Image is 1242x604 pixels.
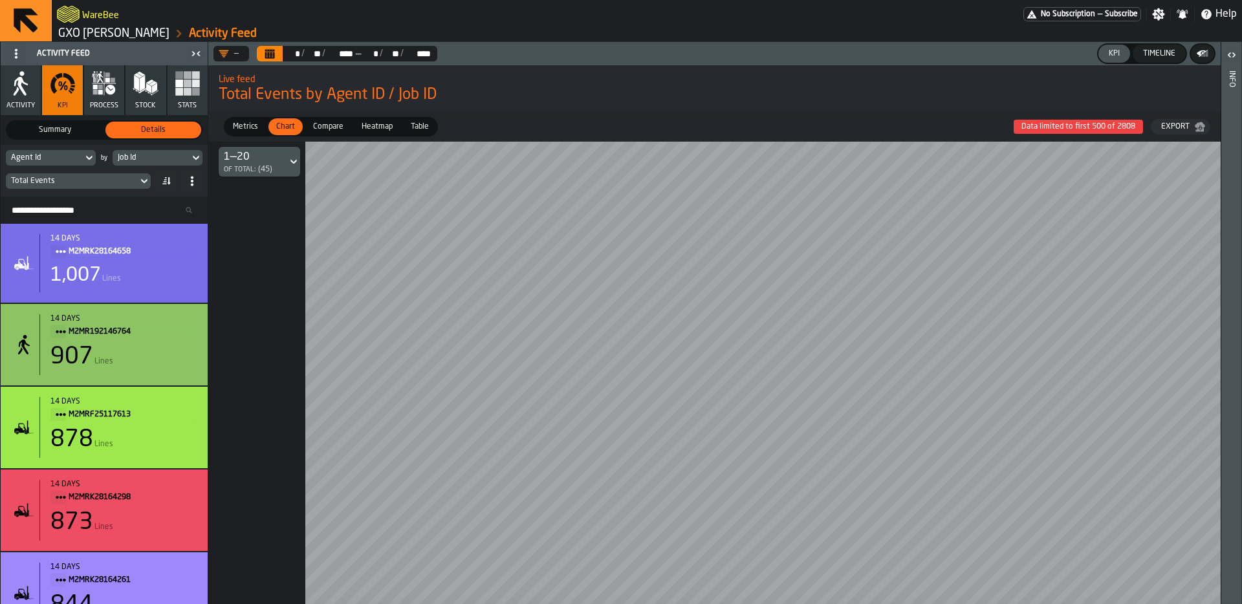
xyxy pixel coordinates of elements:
div: Title [50,397,197,422]
span: Details [108,124,199,136]
div: (45) [224,165,272,174]
span: Lines [94,440,113,449]
div: Start: 9/30/2025, 12:00:40 AM - End: 9/30/2025, 11:59:11 PM [50,563,197,572]
div: 873 [50,510,93,535]
div: DropdownMenuValue-jobId [113,150,202,166]
div: thumb [305,118,351,135]
span: M2MRF25117613 [69,407,187,422]
div: 14 days [50,563,197,572]
div: DropdownMenuValue-1 [219,147,300,177]
div: Select date range [284,49,301,59]
div: 14 days [50,314,197,323]
div: DropdownMenuValue- [213,46,249,61]
div: Title [50,480,197,504]
div: KPI [1104,49,1125,58]
div: DropdownMenuValue-1 [224,149,282,174]
span: Chart [271,121,300,133]
div: Title [50,314,197,339]
div: by [101,155,107,162]
span: Stock [135,102,156,110]
div: Start: 9/30/2025, 12:07:11 AM - End: 9/30/2025, 9:50:39 PM [50,314,197,323]
span: Lines [94,523,113,532]
div: Title [50,234,197,259]
div: title-Total Events by Agent ID / Job ID [208,65,1221,112]
span: M2MRK28164298 [69,490,187,504]
div: 14 days [50,397,197,406]
span: Help [1215,6,1237,22]
div: 1—20 [224,149,272,165]
span: of Total: [224,166,256,173]
div: thumb [268,118,303,135]
div: Export [1156,122,1195,131]
div: / [400,49,404,59]
button: button-Timeline [1133,45,1186,63]
label: button-switch-multi-Heatmap [353,117,402,136]
nav: Breadcrumb [57,26,647,41]
span: Heatmap [356,121,398,133]
span: Summary [10,124,100,136]
div: DropdownMenuValue- [219,49,239,59]
span: M2MRK28164261 [69,573,187,587]
div: Select date range [305,49,322,59]
div: Select date range [362,49,380,59]
div: Select date range [383,49,400,59]
button: button-Export [1151,119,1210,135]
label: button-switch-multi-Metrics [224,117,267,136]
div: DropdownMenuValue-agentId [6,150,96,166]
div: thumb [105,122,201,138]
div: 878 [50,427,93,453]
div: Start: 9/30/2025, 12:02:16 AM - End: 9/30/2025, 9:42:23 PM [50,234,197,243]
div: 907 [50,344,93,370]
div: DropdownMenuValue-eventsCount [6,173,151,189]
label: button-switch-multi-Compare [304,117,353,136]
div: DropdownMenuValue-jobId [118,153,184,162]
span: — [1098,10,1102,19]
div: stat- [1,387,208,468]
label: button-toggle-Open [1223,45,1241,68]
button: button-KPI [1098,45,1130,63]
div: / [322,49,325,59]
div: thumb [403,118,437,135]
span: Lines [102,274,121,283]
div: Select date range [325,49,354,59]
div: stat- [1,224,208,303]
span: Compare [308,121,349,133]
div: 1,007 [50,264,101,287]
div: / [380,49,383,59]
span: process [90,102,118,110]
div: Title [50,563,197,587]
label: button-toggle-Settings [1147,8,1170,21]
div: / [301,49,305,59]
a: link-to-/wh/i/baca6aa3-d1fc-43c0-a604-2a1c9d5db74d/pricing/ [1023,7,1141,21]
span: Metrics [228,121,263,133]
div: Start: 9/30/2025, 12:06:01 AM - End: 9/30/2025, 11:59:23 PM [50,397,197,406]
h2: Sub Title [82,8,119,21]
div: stat- [1,469,208,551]
a: logo-header [57,3,80,26]
span: — [354,49,362,59]
div: Start: 9/30/2025, 12:00:17 AM - End: 9/30/2025, 11:59:02 PM [50,480,197,489]
label: button-toggle-Help [1195,6,1242,22]
div: DropdownMenuValue-agentId [11,153,78,162]
label: button-switch-multi-Chart [267,117,304,136]
span: No Subscription [1041,10,1095,19]
div: Activity Feed [3,43,187,64]
div: Menu Subscription [1023,7,1141,21]
span: Table [406,121,434,133]
span: M2MR192146764 [69,325,187,339]
div: Timeline [1138,49,1181,58]
div: DropdownMenuValue-eventsCount [11,177,133,186]
div: Select date range [257,46,437,61]
button: Select date range [257,46,283,61]
div: 14 days [50,480,197,489]
div: Select date range [404,49,432,59]
span: Lines [94,357,113,366]
div: Info [1227,68,1236,601]
a: link-to-/wh/i/baca6aa3-d1fc-43c0-a604-2a1c9d5db74d/simulations [58,27,169,41]
span: Subscribe [1105,10,1138,19]
span: M2MRK28164658 [69,244,187,259]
